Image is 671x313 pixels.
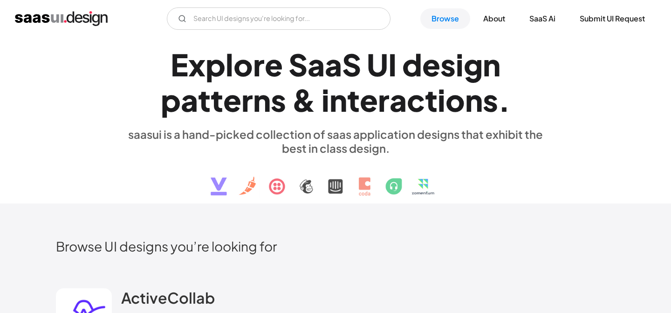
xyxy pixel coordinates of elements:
[265,47,283,82] div: e
[271,82,286,118] div: s
[198,82,211,118] div: t
[194,155,477,204] img: text, icon, saas logo
[390,82,407,118] div: a
[472,8,516,29] a: About
[422,47,440,82] div: e
[253,47,265,82] div: r
[518,8,567,29] a: SaaS Ai
[360,82,378,118] div: e
[167,7,390,30] form: Email Form
[464,47,483,82] div: g
[342,47,361,82] div: S
[292,82,316,118] div: &
[420,8,470,29] a: Browse
[329,82,347,118] div: n
[233,47,253,82] div: o
[498,82,510,118] div: .
[288,47,308,82] div: S
[425,82,438,118] div: t
[167,7,390,30] input: Search UI designs you're looking for...
[226,47,233,82] div: l
[211,82,223,118] div: t
[483,82,498,118] div: s
[121,47,550,118] h1: Explore SaaS UI design patterns & interactions.
[438,82,445,118] div: i
[568,8,656,29] a: Submit UI Request
[440,47,456,82] div: s
[15,11,108,26] a: home
[308,47,325,82] div: a
[465,82,483,118] div: n
[367,47,388,82] div: U
[56,238,615,254] h2: Browse UI designs you’re looking for
[347,82,360,118] div: t
[378,82,390,118] div: r
[322,82,329,118] div: i
[241,82,253,118] div: r
[223,82,241,118] div: e
[253,82,271,118] div: n
[171,47,188,82] div: E
[188,47,205,82] div: x
[388,47,397,82] div: I
[205,47,226,82] div: p
[161,82,181,118] div: p
[325,47,342,82] div: a
[181,82,198,118] div: a
[121,127,550,155] div: saasui is a hand-picked collection of saas application designs that exhibit the best in class des...
[407,82,425,118] div: c
[121,288,215,307] h2: ActiveCollab
[445,82,465,118] div: o
[402,47,422,82] div: d
[121,288,215,312] a: ActiveCollab
[483,47,500,82] div: n
[456,47,464,82] div: i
